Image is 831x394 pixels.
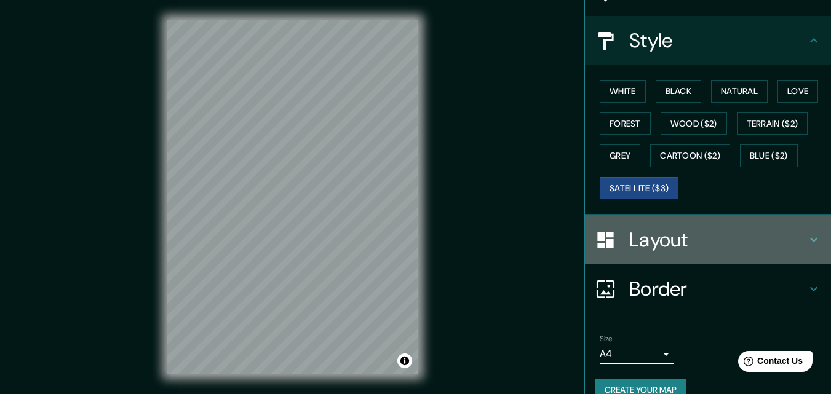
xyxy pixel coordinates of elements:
iframe: Help widget launcher [722,346,817,380]
button: Forest [600,112,651,135]
button: Cartoon ($2) [650,144,730,167]
button: Wood ($2) [661,112,727,135]
button: Terrain ($2) [737,112,808,135]
div: Layout [585,215,831,264]
button: Natural [711,80,768,103]
button: White [600,80,646,103]
button: Toggle attribution [397,353,412,368]
button: Grey [600,144,640,167]
h4: Border [629,277,806,301]
div: Style [585,16,831,65]
button: Blue ($2) [740,144,798,167]
h4: Style [629,28,806,53]
label: Size [600,334,613,344]
div: A4 [600,344,674,364]
button: Black [656,80,702,103]
button: Satellite ($3) [600,177,678,200]
button: Love [777,80,818,103]
canvas: Map [167,20,418,374]
div: Border [585,264,831,313]
h4: Layout [629,227,806,252]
